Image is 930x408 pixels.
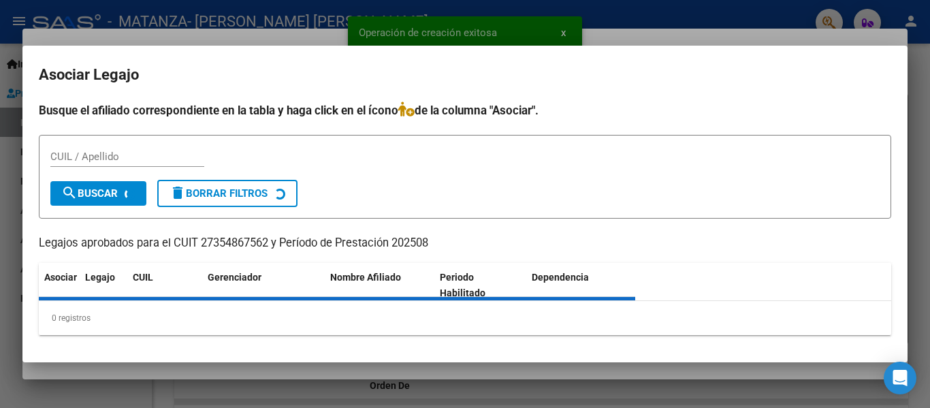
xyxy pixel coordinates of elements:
[39,101,891,119] h4: Busque el afiliado correspondiente en la tabla y haga click en el ícono de la columna "Asociar".
[532,272,589,283] span: Dependencia
[434,263,526,308] datatable-header-cell: Periodo Habilitado
[884,362,916,394] div: Open Intercom Messenger
[39,62,891,88] h2: Asociar Legajo
[127,263,202,308] datatable-header-cell: CUIL
[39,235,891,252] p: Legajos aprobados para el CUIT 27354867562 y Período de Prestación 202508
[133,272,153,283] span: CUIL
[44,272,77,283] span: Asociar
[85,272,115,283] span: Legajo
[440,272,485,298] span: Periodo Habilitado
[80,263,127,308] datatable-header-cell: Legajo
[39,301,891,335] div: 0 registros
[39,263,80,308] datatable-header-cell: Asociar
[325,263,434,308] datatable-header-cell: Nombre Afiliado
[61,187,118,200] span: Buscar
[526,263,636,308] datatable-header-cell: Dependencia
[157,180,298,207] button: Borrar Filtros
[170,187,268,200] span: Borrar Filtros
[61,185,78,201] mat-icon: search
[50,181,146,206] button: Buscar
[202,263,325,308] datatable-header-cell: Gerenciador
[208,272,261,283] span: Gerenciador
[330,272,401,283] span: Nombre Afiliado
[170,185,186,201] mat-icon: delete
